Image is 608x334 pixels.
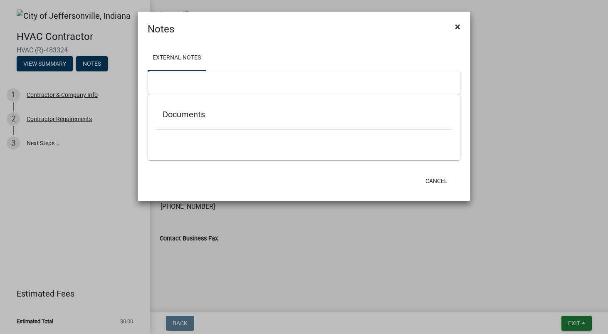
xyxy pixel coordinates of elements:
[448,15,467,38] button: Close
[163,109,445,119] h5: Documents
[419,173,454,188] button: Cancel
[148,22,174,37] h4: Notes
[148,45,206,72] a: External Notes
[455,21,460,32] span: ×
